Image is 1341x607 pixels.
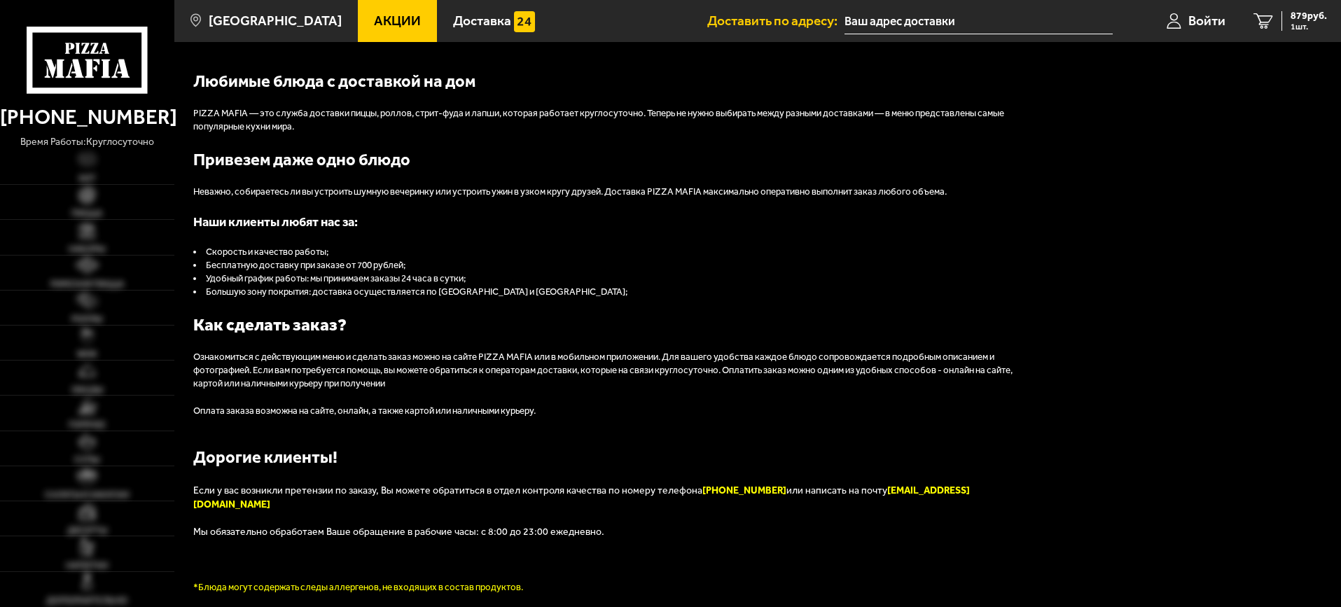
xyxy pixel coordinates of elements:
[702,484,786,496] font: [PHONE_NUMBER]
[46,596,127,605] span: Дополнительно
[1291,11,1327,21] span: 879 руб.
[707,14,845,27] span: Доставить по адресу:
[193,286,1034,299] li: Большую зону покрытия: доставка осуществляется по [GEOGRAPHIC_DATA] и [GEOGRAPHIC_DATA];
[45,490,129,499] span: Салаты и закуски
[193,526,604,538] span: Мы обязательно обработаем Ваше обращение в рабочие часы: с 8:00 до 23:00 ежедневно.
[209,14,342,27] span: [GEOGRAPHIC_DATA]
[193,214,358,230] span: Наши клиенты любят нас за:
[66,561,108,570] span: Напитки
[74,455,99,464] span: Супы
[193,71,475,91] b: Любимые блюда с доставкой на дом
[77,349,97,358] span: WOK
[193,272,1034,286] li: Удобный график работы: мы принимаем заказы 24 часа в сутки;
[67,526,107,535] span: Десерты
[71,314,102,323] span: Роллы
[69,244,105,253] span: Наборы
[193,447,338,467] b: Дорогие клиенты!
[78,174,96,183] span: Хит
[514,11,535,32] img: 15daf4d41897b9f0e9f617042186c801.svg
[193,315,347,335] b: Как сделать заказ?
[1291,22,1327,31] span: 1 шт.
[71,385,103,394] span: Обеды
[193,150,410,169] b: Привезем даже одно блюдо
[453,14,511,27] span: Доставка
[69,420,106,429] span: Горячее
[193,186,1034,199] p: Неважно, собираетесь ли вы устроить шумную вечеринку или устроить ужин в узком кругу друзей. Дост...
[193,259,1034,272] li: Бесплатную доставку при заказе от 700 рублей;
[193,351,1034,391] p: Ознакомиться с действующим меню и сделать заказ можно на сайте PIZZA MAFIA или в мобильном прилож...
[193,405,1034,418] p: Оплата заказа возможна на сайте, онлайн, а также картой или наличными курьеру.
[193,107,1034,134] p: PIZZA MAFIA — это служба доставки пиццы, роллов, стрит-фуда и лапши, которая работает круглосуточ...
[71,209,102,218] span: Пицца
[845,8,1113,34] input: Ваш адрес доставки
[50,279,124,288] span: Римская пицца
[374,14,421,27] span: Акции
[193,582,523,592] font: *Блюда могут содержать следы аллергенов, не входящих в состав продуктов.
[193,484,970,510] b: [EMAIL_ADDRESS][DOMAIN_NAME]
[193,246,1034,259] li: Скорость и качество работы;
[193,484,970,510] span: или написать на почту
[1188,14,1225,27] span: Войти
[193,484,702,496] span: Если у вас возникли претензии по заказу, Вы можете обратиться в отдел контроля качества по номеру...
